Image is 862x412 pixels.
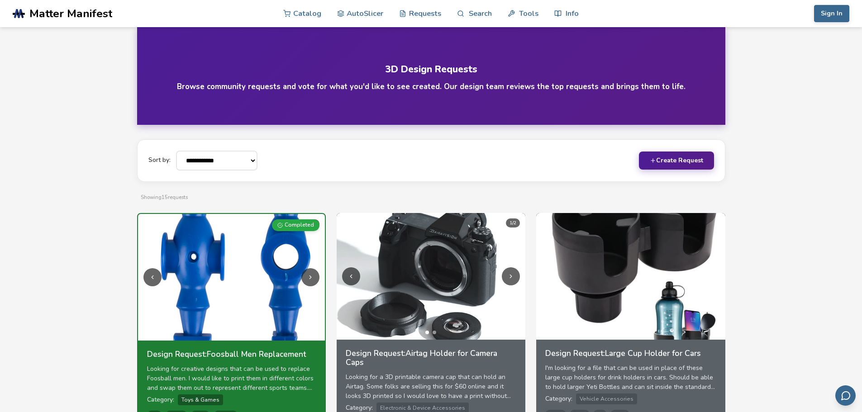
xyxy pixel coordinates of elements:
[147,350,316,364] a: Design Request:Foosball Men Replacement
[576,393,637,404] span: Vehicle Accessories
[545,394,572,403] span: Category:
[148,157,171,164] label: Sort by:
[141,193,722,202] p: Showing 15 requests
[337,213,525,340] img: Airtag Holder for Camera Caps
[29,7,112,20] span: Matter Manifest
[138,214,325,341] img: Foosball Men Replacement
[233,331,237,335] button: Go to image 2
[545,349,716,358] h3: Design Request: Large Cup Holder for Cars
[545,363,716,392] div: I'm looking for a file that can be used in place of these large cup holders for drink holders in ...
[502,267,520,285] button: Next image
[161,64,702,75] h1: 3D Design Requests
[346,403,373,412] span: Category:
[147,364,316,393] div: Looking for creative designs that can be used to replace Foosball men. I would like to print them...
[147,395,174,404] span: Category:
[639,152,714,170] button: Create Request
[342,267,360,285] button: Previous image
[545,349,716,363] a: Design Request:Large Cup Holder for Cars
[536,213,725,340] img: Large Cup Holder for Cars
[433,331,436,334] button: Go to image 2
[835,385,856,406] button: Send feedback via email
[143,268,162,286] button: Previous image
[285,222,314,228] span: Completed
[226,331,229,335] button: Go to image 1
[346,349,516,372] a: Design Request:Airtag Holder for Camera Caps
[301,268,319,286] button: Next image
[346,349,516,367] h3: Design Request: Airtag Holder for Camera Caps
[506,218,520,227] div: 1 / 2
[147,350,316,359] h3: Design Request: Foosball Men Replacement
[425,331,429,334] button: Go to image 1
[814,5,849,22] button: Sign In
[177,81,686,92] h4: Browse community requests and vote for what you'd like to see created. Our design team reviews th...
[178,394,223,405] span: Toys & Games
[346,372,516,401] div: Looking for a 3D printable camera cap that can hold an Airtag. Some folks are selling this for $6...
